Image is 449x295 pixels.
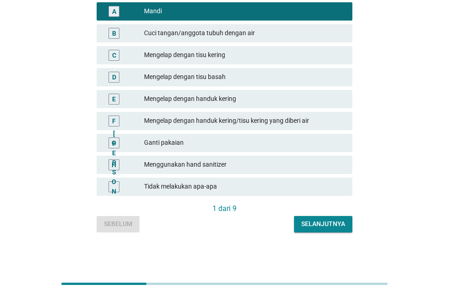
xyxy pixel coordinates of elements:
[144,95,236,102] font: Mengelap dengan handuk kering
[112,29,116,37] font: B
[144,51,225,58] font: Mengelap dengan tisu kering
[144,183,217,190] font: Tidak melakukan apa-apa
[112,95,116,102] font: E
[144,29,255,37] font: Cuci tangan/anggota tubuh dengan air
[144,7,162,15] font: Mandi
[212,204,237,213] font: 1 dari 9
[112,117,116,124] font: F
[144,161,227,168] font: Menggunakan hand sanitizer
[111,130,117,243] font: [PERSON_NAME]
[112,73,116,80] font: D
[144,117,309,124] font: Mengelap dengan handuk kering/tisu kering yang diberi air
[112,51,116,58] font: C
[144,139,184,146] font: Ganti pakaian
[301,220,345,227] font: Selanjutnya
[112,7,116,15] font: A
[294,216,352,232] button: Selanjutnya
[144,73,226,80] font: Mengelap dengan tisu basah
